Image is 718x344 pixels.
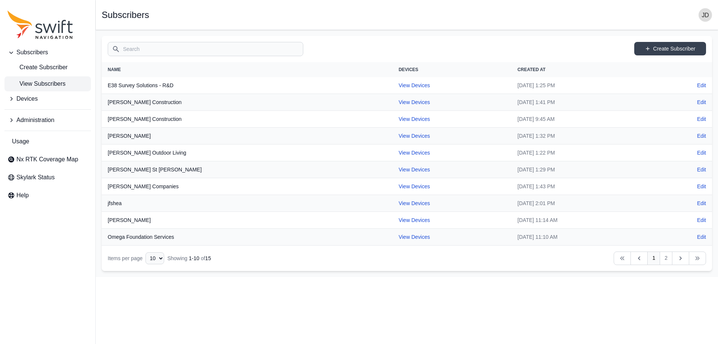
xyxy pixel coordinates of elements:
select: Display Limit [145,252,164,264]
span: Devices [16,94,38,103]
a: View Devices [399,167,430,173]
a: View Devices [399,116,430,122]
th: E38 Survey Solutions - R&D [102,77,393,94]
td: [DATE] 1:43 PM [512,178,654,195]
span: 15 [205,255,211,261]
td: [DATE] 1:29 PM [512,161,654,178]
td: [DATE] 1:32 PM [512,128,654,144]
a: Usage [4,134,91,149]
span: 1 - 10 [189,255,199,261]
td: [DATE] 11:10 AM [512,229,654,246]
td: [DATE] 1:41 PM [512,94,654,111]
input: Search [108,42,303,56]
td: [DATE] 11:14 AM [512,212,654,229]
th: jfshea [102,195,393,212]
button: Administration [4,113,91,128]
a: View Devices [399,183,430,189]
button: Subscribers [4,45,91,60]
img: user photo [699,8,712,22]
a: Edit [697,166,706,173]
th: [PERSON_NAME] St [PERSON_NAME] [102,161,393,178]
a: Edit [697,200,706,207]
span: Create Subscriber [7,63,68,72]
a: Edit [697,233,706,241]
span: Help [16,191,29,200]
span: View Subscribers [7,79,65,88]
a: Nx RTK Coverage Map [4,152,91,167]
span: Administration [16,116,54,125]
a: Help [4,188,91,203]
button: Devices [4,91,91,106]
a: View Devices [399,82,430,88]
a: Edit [697,98,706,106]
div: Showing of [167,255,211,262]
a: View Devices [399,99,430,105]
th: Created At [512,62,654,77]
td: [DATE] 1:22 PM [512,144,654,161]
a: Edit [697,216,706,224]
a: Edit [697,149,706,156]
th: [PERSON_NAME] Construction [102,111,393,128]
th: [PERSON_NAME] Companies [102,178,393,195]
a: Create Subscriber [634,42,706,55]
th: Name [102,62,393,77]
a: Edit [697,183,706,190]
a: Edit [697,115,706,123]
a: Edit [697,132,706,140]
a: View Subscribers [4,76,91,91]
span: Skylark Status [16,173,55,182]
a: View Devices [399,133,430,139]
th: Devices [393,62,512,77]
th: [PERSON_NAME] Construction [102,94,393,111]
td: [DATE] 1:25 PM [512,77,654,94]
th: [PERSON_NAME] Outdoor Living [102,144,393,161]
a: View Devices [399,150,430,156]
span: Subscribers [16,48,48,57]
td: [DATE] 9:45 AM [512,111,654,128]
a: Edit [697,82,706,89]
nav: Table navigation [102,246,712,271]
a: Create Subscriber [4,60,91,75]
a: View Devices [399,234,430,240]
a: View Devices [399,200,430,206]
th: [PERSON_NAME] [102,212,393,229]
h1: Subscribers [102,10,149,19]
td: [DATE] 2:01 PM [512,195,654,212]
a: 2 [660,252,672,265]
a: 1 [647,252,660,265]
span: Usage [12,137,29,146]
th: [PERSON_NAME] [102,128,393,144]
a: View Devices [399,217,430,223]
a: Skylark Status [4,170,91,185]
span: Nx RTK Coverage Map [16,155,78,164]
th: Omega Foundation Services [102,229,393,246]
span: Items per page [108,255,142,261]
